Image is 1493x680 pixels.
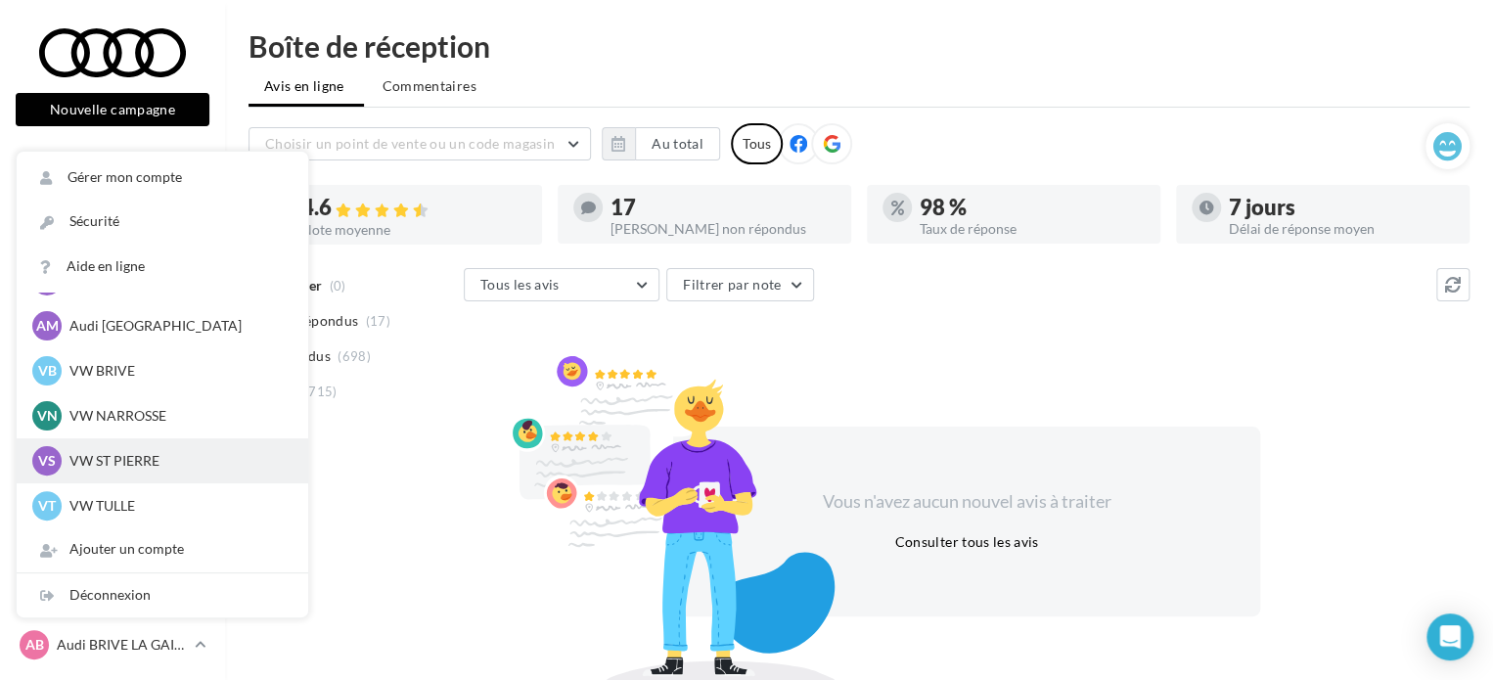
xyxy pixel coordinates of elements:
[301,197,526,219] div: 4.6
[17,573,308,617] div: Déconnexion
[57,635,187,655] p: Audi BRIVE LA GAILLARDE
[17,156,308,200] a: Gérer mon compte
[1229,197,1454,218] div: 7 jours
[12,147,205,188] button: Notifications
[635,127,720,160] button: Au total
[366,313,390,329] span: (17)
[36,316,59,336] span: AM
[886,530,1046,554] button: Consulter tous les avis
[37,406,58,426] span: VN
[16,93,209,126] button: Nouvelle campagne
[383,76,476,96] span: Commentaires
[38,361,57,381] span: VB
[602,127,720,160] button: Au total
[38,451,56,471] span: VS
[798,489,1135,515] div: Vous n'avez aucun nouvel avis à traiter
[17,200,308,244] a: Sécurité
[12,244,213,286] a: Boîte de réception
[12,343,213,385] a: Campagnes
[12,295,213,336] a: Visibilité en ligne
[12,196,213,237] a: Opérations
[38,496,56,516] span: VT
[611,197,836,218] div: 17
[17,527,308,571] div: Ajouter un compte
[12,391,213,432] a: Médiathèque
[611,222,836,236] div: [PERSON_NAME] non répondus
[69,406,285,426] p: VW NARROSSE
[920,222,1145,236] div: Taux de réponse
[666,268,814,301] button: Filtrer par note
[731,123,783,164] div: Tous
[1426,613,1473,660] div: Open Intercom Messenger
[304,384,338,399] span: (715)
[25,635,44,655] span: AB
[338,348,371,364] span: (698)
[69,316,285,336] p: Audi [GEOGRAPHIC_DATA]
[267,311,358,331] span: Non répondus
[69,361,285,381] p: VW BRIVE
[69,451,285,471] p: VW ST PIERRE
[12,440,213,498] a: PLV et print personnalisable
[1229,222,1454,236] div: Délai de réponse moyen
[464,268,659,301] button: Tous les avis
[480,276,560,293] span: Tous les avis
[249,127,591,160] button: Choisir un point de vente ou un code magasin
[69,496,285,516] p: VW TULLE
[920,197,1145,218] div: 98 %
[17,245,308,289] a: Aide en ligne
[249,31,1470,61] div: Boîte de réception
[16,626,209,663] a: AB Audi BRIVE LA GAILLARDE
[301,223,526,237] div: Note moyenne
[265,135,555,152] span: Choisir un point de vente ou un code magasin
